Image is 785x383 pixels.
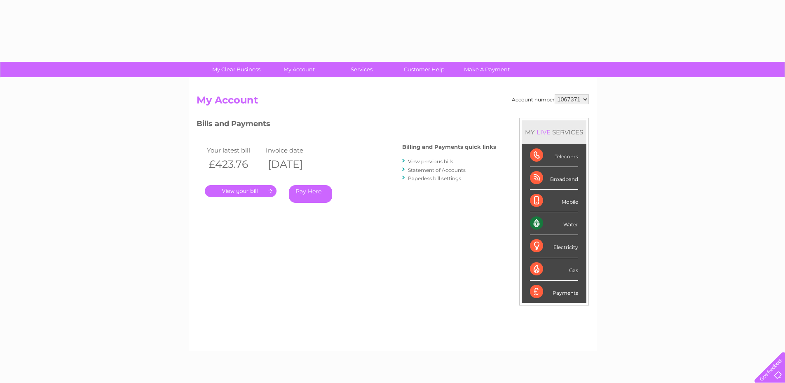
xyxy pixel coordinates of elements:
[202,62,270,77] a: My Clear Business
[512,94,589,104] div: Account number
[530,144,578,167] div: Telecoms
[197,94,589,110] h2: My Account
[205,185,277,197] a: .
[390,62,458,77] a: Customer Help
[197,118,496,132] h3: Bills and Payments
[289,185,332,203] a: Pay Here
[535,128,552,136] div: LIVE
[264,156,323,173] th: [DATE]
[265,62,333,77] a: My Account
[264,145,323,156] td: Invoice date
[205,156,264,173] th: £423.76
[402,144,496,150] h4: Billing and Payments quick links
[530,258,578,281] div: Gas
[522,120,586,144] div: MY SERVICES
[530,167,578,190] div: Broadband
[530,190,578,212] div: Mobile
[408,175,461,181] a: Paperless bill settings
[408,167,466,173] a: Statement of Accounts
[453,62,521,77] a: Make A Payment
[530,235,578,258] div: Electricity
[530,212,578,235] div: Water
[408,158,453,164] a: View previous bills
[530,281,578,303] div: Payments
[205,145,264,156] td: Your latest bill
[328,62,396,77] a: Services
